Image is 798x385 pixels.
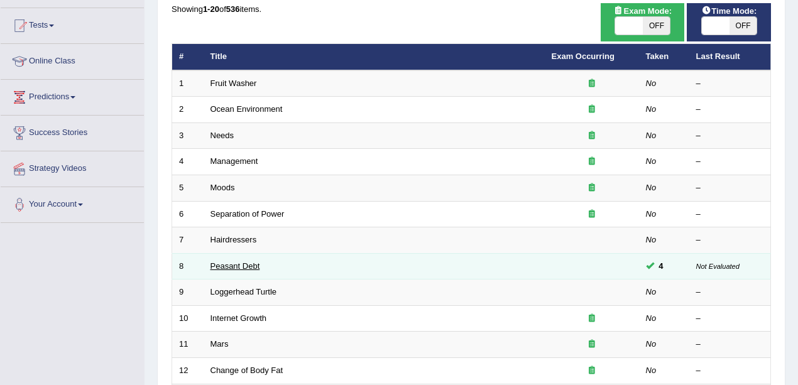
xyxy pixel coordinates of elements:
[643,17,670,35] span: OFF
[552,313,632,325] div: Exam occurring question
[172,357,204,384] td: 12
[696,130,764,142] div: –
[646,209,657,219] em: No
[204,44,545,70] th: Title
[1,44,144,75] a: Online Class
[552,52,615,61] a: Exam Occurring
[210,261,260,271] a: Peasant Debt
[172,122,204,149] td: 3
[639,44,689,70] th: Taken
[172,97,204,123] td: 2
[210,131,234,140] a: Needs
[696,234,764,246] div: –
[210,287,277,296] a: Loggerhead Turtle
[226,4,240,14] b: 536
[696,78,764,90] div: –
[1,8,144,40] a: Tests
[646,79,657,88] em: No
[552,339,632,350] div: Exam occurring question
[696,156,764,168] div: –
[203,4,219,14] b: 1-20
[646,183,657,192] em: No
[696,209,764,220] div: –
[696,263,740,270] small: Not Evaluated
[552,365,632,377] div: Exam occurring question
[552,78,632,90] div: Exam occurring question
[552,104,632,116] div: Exam occurring question
[210,209,285,219] a: Separation of Power
[172,253,204,279] td: 8
[552,209,632,220] div: Exam occurring question
[646,235,657,244] em: No
[172,70,204,97] td: 1
[601,3,685,41] div: Show exams occurring in exams
[210,235,257,244] a: Hairdressers
[646,366,657,375] em: No
[210,104,283,114] a: Ocean Environment
[210,313,267,323] a: Internet Growth
[552,156,632,168] div: Exam occurring question
[172,279,204,306] td: 9
[210,339,229,349] a: Mars
[730,17,757,35] span: OFF
[696,313,764,325] div: –
[646,339,657,349] em: No
[1,187,144,219] a: Your Account
[210,156,258,166] a: Management
[210,79,257,88] a: Fruit Washer
[172,332,204,358] td: 11
[172,3,771,15] div: Showing of items.
[696,4,762,18] span: Time Mode:
[696,182,764,194] div: –
[696,286,764,298] div: –
[172,44,204,70] th: #
[654,259,669,273] span: You can still take this question
[646,104,657,114] em: No
[696,339,764,350] div: –
[696,104,764,116] div: –
[1,116,144,147] a: Success Stories
[172,305,204,332] td: 10
[172,227,204,254] td: 7
[172,175,204,202] td: 5
[696,365,764,377] div: –
[172,149,204,175] td: 4
[689,44,771,70] th: Last Result
[646,287,657,296] em: No
[646,156,657,166] em: No
[552,130,632,142] div: Exam occurring question
[210,366,283,375] a: Change of Body Fat
[608,4,676,18] span: Exam Mode:
[646,131,657,140] em: No
[210,183,235,192] a: Moods
[1,151,144,183] a: Strategy Videos
[646,313,657,323] em: No
[552,182,632,194] div: Exam occurring question
[172,201,204,227] td: 6
[1,80,144,111] a: Predictions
